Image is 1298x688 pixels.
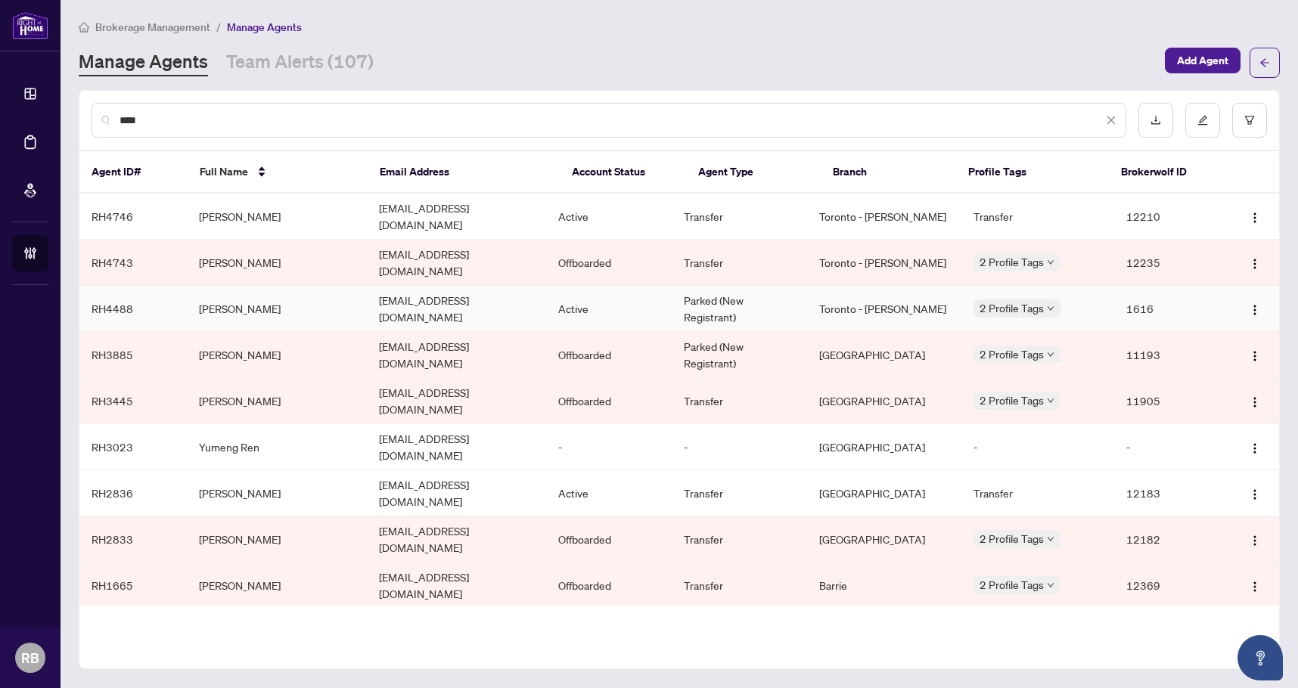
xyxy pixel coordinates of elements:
span: home [79,22,89,33]
span: Brokerage Management [95,20,210,34]
li: / [216,18,221,36]
td: [PERSON_NAME] [187,286,366,332]
td: Offboarded [546,516,672,562]
img: Logo [1249,304,1261,316]
span: 2 Profile Tags [980,346,1044,363]
span: close [1106,115,1116,126]
td: RH2833 [79,516,187,562]
td: [EMAIL_ADDRESS][DOMAIN_NAME] [367,516,546,562]
td: RH4746 [79,194,187,240]
th: Email Address [368,151,560,194]
span: down [1047,259,1054,266]
button: edit [1185,103,1220,138]
td: [EMAIL_ADDRESS][DOMAIN_NAME] [367,562,546,609]
span: edit [1197,115,1208,126]
th: Agent ID# [79,151,188,194]
span: down [1047,351,1054,358]
td: - [546,424,672,470]
img: logo [12,11,48,39]
button: Logo [1243,342,1267,367]
button: Logo [1243,481,1267,505]
th: Branch [821,151,956,194]
td: [PERSON_NAME] [187,562,366,609]
span: Manage Agents [227,20,302,34]
td: 12183 [1114,470,1222,516]
td: - [961,424,1114,470]
button: Logo [1243,435,1267,459]
button: Logo [1243,573,1267,597]
td: [EMAIL_ADDRESS][DOMAIN_NAME] [367,194,546,240]
td: - [1114,424,1222,470]
span: 2 Profile Tags [980,530,1044,547]
span: down [1047,397,1054,404]
img: Logo [1249,581,1261,593]
td: 12210 [1114,194,1222,240]
td: Transfer [672,470,806,516]
button: Logo [1243,250,1267,274]
td: Transfer [961,194,1114,240]
td: Toronto - [PERSON_NAME] [807,240,961,286]
td: Parked (New Registrant) [672,286,806,332]
td: 11193 [1114,332,1222,378]
td: [GEOGRAPHIC_DATA] [807,516,961,562]
td: Offboarded [546,240,672,286]
td: Parked (New Registrant) [672,332,806,378]
td: Transfer [672,240,806,286]
td: [EMAIL_ADDRESS][DOMAIN_NAME] [367,378,546,424]
span: 2 Profile Tags [980,299,1044,317]
td: [PERSON_NAME] [187,332,366,378]
td: Transfer [961,470,1114,516]
td: Toronto - [PERSON_NAME] [807,194,961,240]
td: RH4743 [79,240,187,286]
td: [EMAIL_ADDRESS][DOMAIN_NAME] [367,240,546,286]
td: RH3023 [79,424,187,470]
td: [EMAIL_ADDRESS][DOMAIN_NAME] [367,470,546,516]
td: [PERSON_NAME] [187,378,366,424]
img: Logo [1249,535,1261,547]
td: Offboarded [546,332,672,378]
td: [PERSON_NAME] [187,240,366,286]
th: Account Status [560,151,686,194]
td: 11905 [1114,378,1222,424]
td: RH3885 [79,332,187,378]
button: Logo [1243,527,1267,551]
td: - [672,424,806,470]
td: [GEOGRAPHIC_DATA] [807,332,961,378]
td: RH3445 [79,378,187,424]
td: 12182 [1114,516,1222,562]
button: Logo [1243,296,1267,321]
img: Logo [1249,396,1261,408]
span: 2 Profile Tags [980,253,1044,271]
span: down [1047,535,1054,543]
td: RH4488 [79,286,187,332]
td: Transfer [672,194,806,240]
img: Logo [1249,488,1261,501]
td: [EMAIL_ADDRESS][DOMAIN_NAME] [367,332,546,378]
td: [PERSON_NAME] [187,516,366,562]
span: 2 Profile Tags [980,576,1044,593]
button: filter [1232,103,1267,138]
button: Open asap [1237,635,1283,680]
td: Transfer [672,562,806,609]
td: Barrie [807,562,961,609]
span: arrow-left [1259,57,1270,68]
td: Transfer [672,516,806,562]
th: Agent Type [686,151,821,194]
td: [GEOGRAPHIC_DATA] [807,470,961,516]
th: Brokerwolf ID [1109,151,1217,194]
img: Logo [1249,212,1261,224]
th: Profile Tags [956,151,1109,194]
button: Logo [1243,204,1267,228]
a: Manage Agents [79,49,208,76]
td: Transfer [672,378,806,424]
td: 12235 [1114,240,1222,286]
button: download [1138,103,1173,138]
img: Logo [1249,258,1261,270]
span: Full Name [200,163,248,180]
img: Logo [1249,442,1261,454]
td: [GEOGRAPHIC_DATA] [807,378,961,424]
td: Offboarded [546,562,672,609]
img: Logo [1249,350,1261,362]
span: Add Agent [1177,48,1228,73]
span: RB [21,647,39,668]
